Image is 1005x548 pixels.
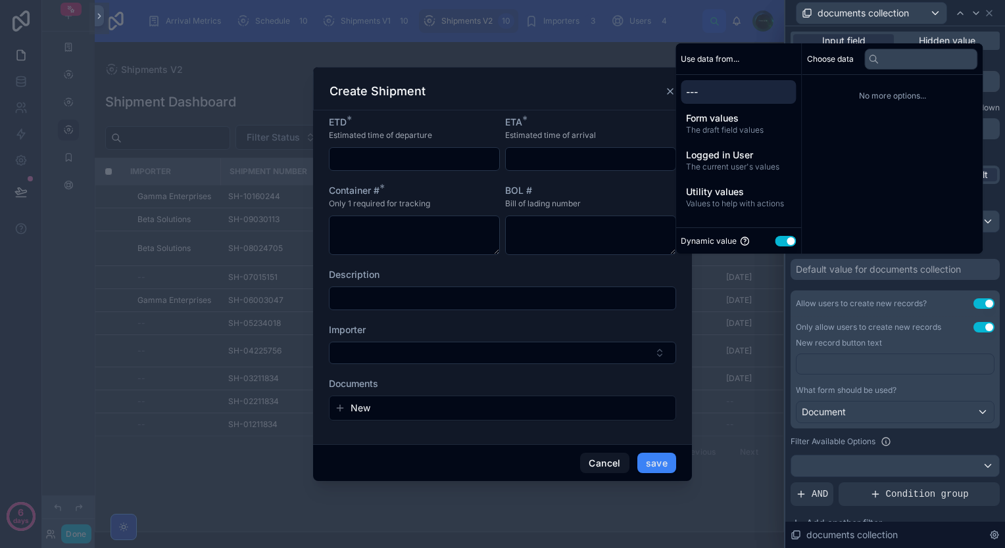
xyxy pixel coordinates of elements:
span: Estimated time of departure [329,130,432,141]
span: Bill of lading number [505,198,581,209]
span: Importer [329,324,366,335]
button: Cancel [580,453,629,474]
span: Input field [822,34,866,47]
label: Only allow users to create new records [796,322,941,332]
span: Form values [686,112,791,125]
span: Dynamic value [681,236,737,246]
span: ETD [329,116,347,127]
button: New [335,401,670,415]
span: New [351,401,370,415]
label: Filter Available Options [791,436,875,447]
span: Condition group [886,488,969,501]
button: Document [796,401,994,423]
span: BOL # [505,185,532,196]
span: documents collection [818,7,909,20]
span: Document [802,405,846,419]
span: Utility values [686,185,791,198]
span: Logged in User [686,148,791,162]
div: Allow users to create new records? [796,298,927,309]
span: What form should be used? [796,385,896,395]
button: save [637,453,676,474]
span: Add another filter [806,516,882,530]
div: Default value for documents collection [796,263,961,276]
span: Only 1 required for tracking [329,198,430,209]
h3: Create Shipment [330,83,426,99]
span: Use data from... [681,54,739,64]
span: Choose data [807,54,854,64]
div: scrollable content [796,354,994,385]
span: Container # [329,185,380,196]
span: documents collection [806,528,898,541]
span: Documents [329,378,378,389]
button: Add another filter [791,511,1000,535]
span: Description [329,269,380,280]
span: Estimated time of arrival [505,130,596,141]
button: Select Button [329,342,676,364]
span: --- [686,85,791,99]
span: Values to help with actions [686,198,791,209]
div: scrollable content [675,75,801,219]
label: New record button text [796,338,882,348]
span: ETA [505,116,522,127]
button: documents collection [796,2,947,24]
span: AND [812,488,828,501]
span: The draft field values [686,125,791,135]
span: The current user's values [686,162,791,172]
span: Hidden value [919,34,975,47]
